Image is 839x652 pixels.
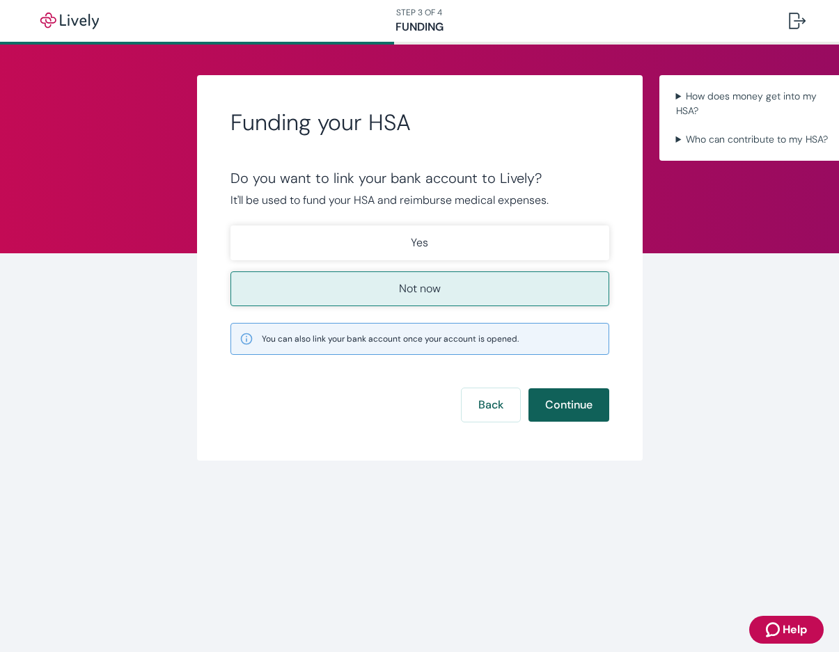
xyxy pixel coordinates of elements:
span: You can also link your bank account once your account is opened. [262,333,519,345]
div: Do you want to link your bank account to Lively? [230,170,609,186]
p: Not now [399,280,441,297]
p: Yes [411,234,428,251]
button: Back [462,388,520,422]
svg: Zendesk support icon [766,621,783,638]
img: Lively [31,13,109,29]
button: Not now [230,271,609,306]
h2: Funding your HSA [230,109,609,136]
summary: Who can contribute to my HSA? [671,129,838,150]
button: Continue [528,388,609,422]
button: Yes [230,225,609,260]
span: Help [783,621,807,638]
button: Log out [778,4,817,38]
p: It'll be used to fund your HSA and reimburse medical expenses. [230,192,609,209]
summary: How does money get into my HSA? [671,86,838,121]
button: Zendesk support iconHelp [749,616,824,644]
